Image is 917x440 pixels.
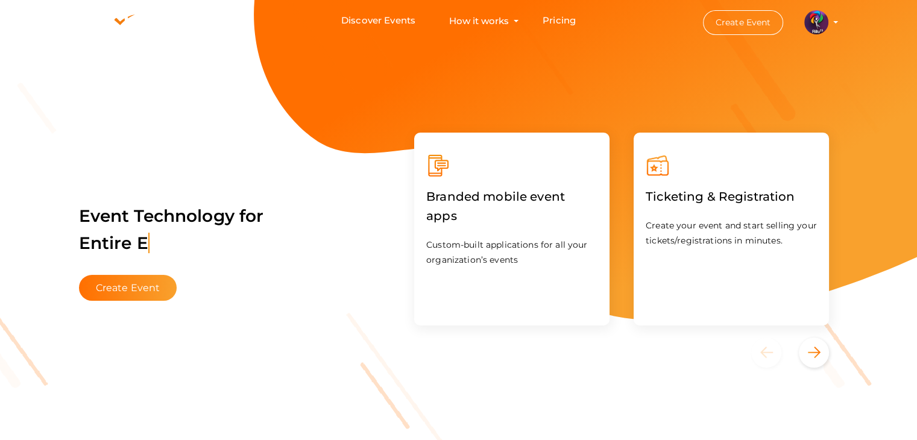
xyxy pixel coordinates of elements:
button: Create Event [79,275,177,301]
label: Event Technology for [79,187,264,272]
label: Branded mobile event apps [426,178,597,234]
p: Create your event and start selling your tickets/registrations in minutes. [646,218,817,248]
a: Pricing [543,10,576,32]
a: Ticketing & Registration [646,192,795,203]
button: Next [799,338,829,368]
a: Branded mobile event apps [426,211,597,222]
button: How it works [446,10,512,32]
p: Custom-built applications for all your organization’s events [426,237,597,268]
img: 5BK8ZL5P_small.png [804,10,828,34]
label: Ticketing & Registration [646,178,795,215]
button: Previous [751,338,796,368]
button: Create Event [703,10,784,35]
a: Discover Events [341,10,415,32]
span: Entire E [79,233,150,253]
